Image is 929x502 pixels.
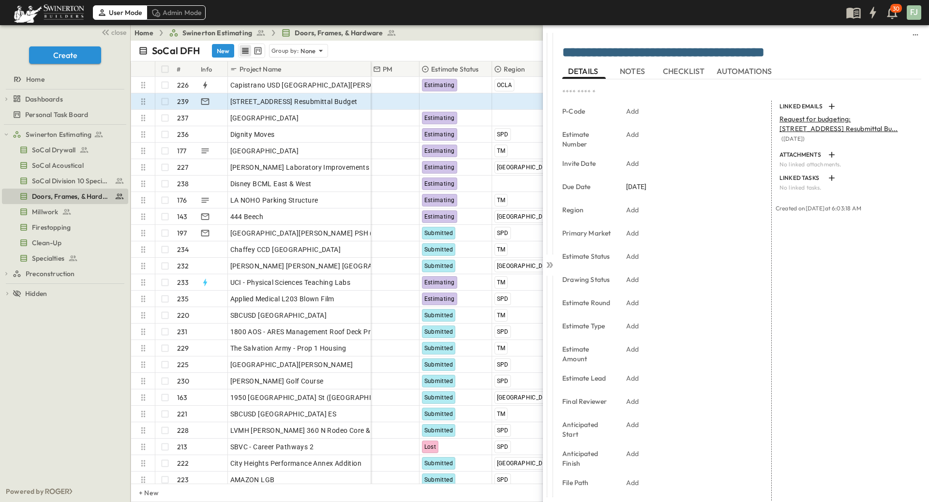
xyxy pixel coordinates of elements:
div: test [2,251,128,266]
span: SPD [497,443,509,450]
span: ( [DATE] ) [781,135,805,142]
span: NOTES [620,67,647,75]
span: SPD [497,131,509,138]
div: test [2,158,128,173]
span: Submitted [424,345,453,352]
p: Due Date [562,182,613,192]
span: OCLA [497,82,512,89]
p: Project Name [240,64,281,74]
p: Add [626,130,639,139]
div: test [2,220,128,235]
span: Estimating [424,279,455,286]
p: ATTACHMENTS [779,151,824,159]
p: 238 [177,179,189,189]
span: SBCUSD [GEOGRAPHIC_DATA] [230,310,327,320]
span: Millwork [32,207,58,217]
span: Doors, Frames, & Hardware [32,192,111,201]
p: 239 [177,97,189,106]
span: Lost [424,443,436,450]
div: test [2,127,128,142]
div: Info [199,61,228,77]
div: Info [201,56,212,83]
div: Admin Mode [147,5,206,20]
span: 1800 AOS - ARES Management Roof Deck Project [230,327,387,337]
span: [GEOGRAPHIC_DATA] [497,213,556,220]
div: User Mode [93,5,147,20]
p: LINKED TASKS [779,174,824,182]
span: SPD [497,295,509,302]
div: test [2,107,128,122]
span: Estimating [424,213,455,220]
p: Estimate Number [562,130,613,149]
button: New [212,44,234,58]
span: [PERSON_NAME] Laboratory Improvements [230,162,370,172]
span: SPD [497,378,509,384]
p: + New [139,488,145,498]
p: Estimate Status [562,251,613,261]
p: 227 [177,162,189,172]
p: 30 [893,5,899,13]
p: 163 [177,393,188,402]
p: 234 [177,245,189,254]
p: PM [383,64,392,74]
span: Specialties [32,253,64,263]
span: SPD [497,427,509,434]
p: Add [626,106,639,116]
p: 197 [177,228,187,238]
p: 233 [177,278,189,287]
span: Submitted [424,328,453,335]
div: FJ [907,5,921,20]
div: test [2,204,128,220]
p: Estimate Amount [562,344,613,364]
p: 143 [177,212,188,221]
span: TM [497,345,506,352]
span: SPD [497,230,509,236]
span: Doors, Frames, & Hardware [295,28,383,38]
span: [PERSON_NAME] [PERSON_NAME] [GEOGRAPHIC_DATA] [230,261,411,271]
span: [DATE] [626,182,646,192]
span: [GEOGRAPHIC_DATA] [230,146,299,156]
span: Personal Task Board [25,110,88,119]
div: test [2,189,128,204]
p: Final Reviewer [562,397,613,406]
p: No linked tasks. [779,184,915,192]
p: 231 [177,327,188,337]
span: close [111,28,126,37]
span: Submitted [424,411,453,417]
p: 221 [177,409,188,419]
p: 235 [177,294,189,304]
span: UCI - Physical Sciences Teaching Labs [230,278,351,287]
p: 237 [177,113,189,123]
p: None [300,46,316,56]
p: Add [626,321,639,331]
button: Create [29,46,101,64]
button: row view [240,45,251,57]
div: test [2,266,128,281]
span: Estimating [424,180,455,187]
span: [GEOGRAPHIC_DATA] [497,460,556,467]
span: Submitted [424,312,453,319]
span: LA NOHO Parking Structure [230,195,318,205]
span: Firestopping [32,222,71,232]
span: Submitted [424,476,453,483]
p: Add [626,420,639,429]
span: Dignity Moves [230,130,275,139]
span: LVMH [PERSON_NAME] 360 N Rodeo Core & Shell [230,426,387,435]
p: SoCal DFH [152,44,200,58]
span: Request for budgeting: [STREET_ADDRESS] Resubmittal Bu... [779,115,898,133]
span: 444 Beech [230,212,264,221]
p: Add [626,159,639,168]
span: SBCUSD [GEOGRAPHIC_DATA] ES [230,409,337,419]
span: Swinerton Estimating [182,28,252,38]
span: Preconstruction [26,269,75,279]
p: 230 [177,376,190,386]
span: SPD [497,476,509,483]
p: Estimate Type [562,321,613,331]
a: Home [135,28,153,38]
p: 223 [177,475,189,485]
span: TM [497,312,506,319]
p: 228 [177,426,189,435]
span: [GEOGRAPHIC_DATA] [497,164,556,171]
span: City Heights Performance Annex Addition [230,458,362,468]
span: SBVC - Career Pathways 2 [230,442,314,452]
